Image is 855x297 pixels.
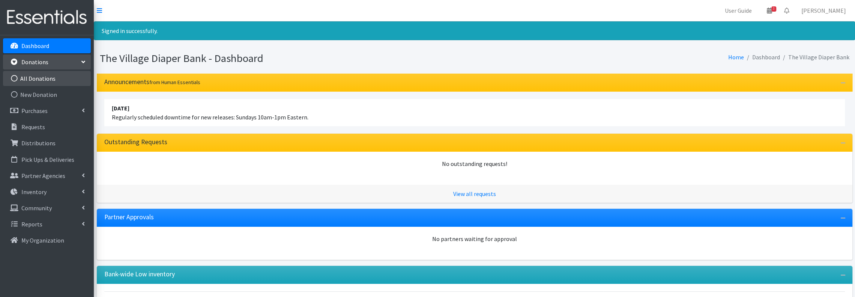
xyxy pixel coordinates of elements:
[21,220,42,228] p: Reports
[744,52,780,63] li: Dashboard
[104,78,200,86] h3: Announcements
[771,6,776,12] span: 3
[3,54,91,69] a: Donations
[104,138,167,146] h3: Outstanding Requests
[21,204,52,212] p: Community
[3,103,91,118] a: Purchases
[112,104,129,112] strong: [DATE]
[3,71,91,86] a: All Donations
[21,42,49,50] p: Dashboard
[3,201,91,216] a: Community
[104,270,175,278] h3: Bank-wide Low inventory
[21,156,74,163] p: Pick Ups & Deliveries
[100,52,472,65] h1: The Village Diaper Bank - Dashboard
[761,3,778,18] a: 3
[3,136,91,151] a: Distributions
[3,5,91,30] img: HumanEssentials
[21,188,47,196] p: Inventory
[94,21,855,40] div: Signed in successfully.
[21,107,48,115] p: Purchases
[719,3,758,18] a: User Guide
[21,172,65,179] p: Partner Agencies
[728,53,744,61] a: Home
[3,38,91,53] a: Dashboard
[3,217,91,232] a: Reports
[780,52,849,63] li: The Village Diaper Bank
[104,213,154,221] h3: Partner Approvals
[21,139,56,147] p: Distributions
[3,233,91,248] a: My Organization
[453,190,496,197] a: View all requests
[21,58,48,66] p: Donations
[104,99,845,126] li: Regularly scheduled downtime for new releases: Sundays 10am-1pm Eastern.
[3,184,91,199] a: Inventory
[3,119,91,134] a: Requests
[3,152,91,167] a: Pick Ups & Deliveries
[149,79,200,86] small: from Human Essentials
[3,87,91,102] a: New Donation
[104,159,845,168] div: No outstanding requests!
[795,3,852,18] a: [PERSON_NAME]
[21,123,45,131] p: Requests
[104,234,845,243] div: No partners waiting for approval
[3,168,91,183] a: Partner Agencies
[21,237,64,244] p: My Organization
